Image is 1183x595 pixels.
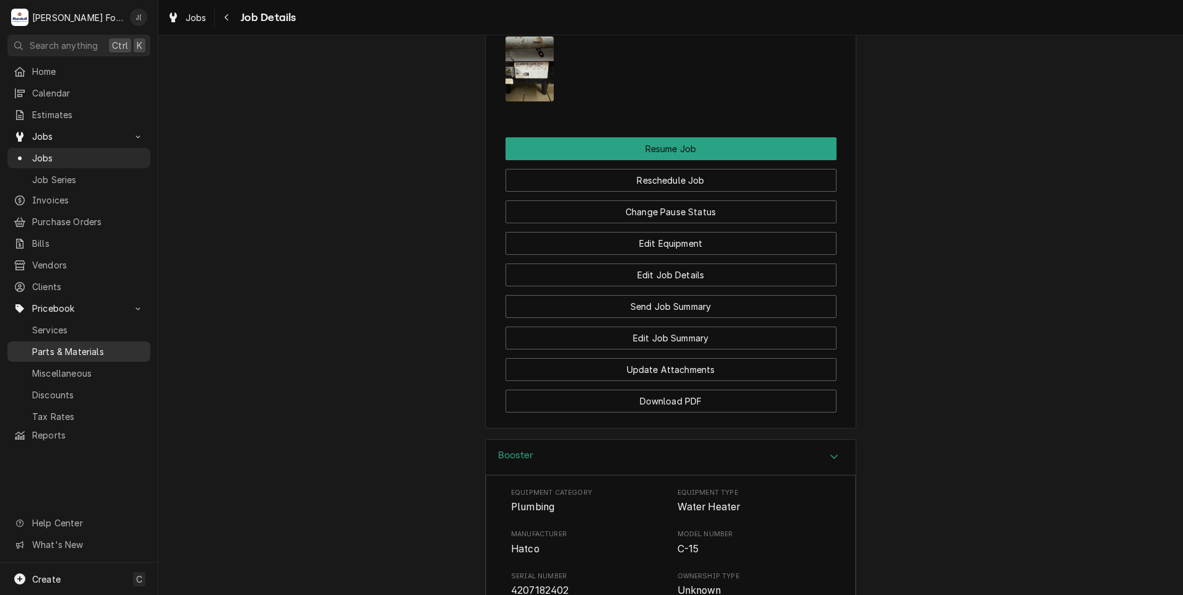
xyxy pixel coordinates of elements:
span: Equipment Type [678,488,831,498]
span: Plumbing [511,501,554,513]
a: Job Series [7,169,150,190]
span: Calendar [32,87,144,100]
button: Accordion Details Expand Trigger [486,440,856,475]
div: Accordion Header [486,440,856,475]
span: Discounts [32,388,144,401]
div: Button Group Row [505,255,837,286]
span: Services [32,323,144,336]
a: Reports [7,425,150,445]
div: Button Group Row [505,160,837,192]
span: What's New [32,538,143,551]
span: Search anything [30,39,98,52]
span: Miscellaneous [32,367,144,380]
span: Model Number [678,542,831,557]
span: Vendors [32,259,144,272]
a: Jobs [162,7,212,28]
span: Equipment Category [511,488,665,498]
a: Home [7,61,150,82]
div: Button Group Row [505,137,837,160]
div: M [11,9,28,26]
span: Parts & Materials [32,345,144,358]
span: Manufacturer [511,529,665,539]
a: Go to Jobs [7,126,150,147]
img: wgTk2lwfRqqJYUFyLBK8 [505,36,554,101]
span: C [136,573,142,586]
span: Job Details [237,9,296,26]
span: C-15 [678,543,699,555]
a: Go to Pricebook [7,298,150,319]
span: Reports [32,429,144,442]
h3: Booster [498,450,533,461]
span: Manufacturer [511,542,665,557]
span: Tax Rates [32,410,144,423]
div: Equipment Type [678,488,831,515]
a: Jobs [7,148,150,168]
a: Bills [7,233,150,254]
span: Hatco [511,543,540,555]
span: Estimates [32,108,144,121]
span: Ownership Type [678,571,831,581]
a: Invoices [7,190,150,210]
span: Invoices [32,194,144,207]
a: Go to What's New [7,534,150,555]
div: Manufacturer [511,529,665,556]
span: K [137,39,142,52]
div: Button Group Row [505,286,837,318]
div: Equipment Category [511,488,665,515]
button: Search anythingCtrlK [7,35,150,56]
button: Change Pause Status [505,200,837,223]
div: Button Group Row [505,192,837,223]
a: Calendar [7,83,150,103]
a: Vendors [7,255,150,275]
span: Ctrl [112,39,128,52]
span: Serial Number [511,571,665,581]
div: J( [130,9,147,26]
a: Go to Help Center [7,513,150,533]
span: Attachments [505,27,837,112]
span: Help Center [32,516,143,529]
a: Estimates [7,105,150,125]
div: Attachments [505,15,837,111]
span: Bills [32,237,144,250]
span: Jobs [186,11,207,24]
div: Button Group Row [505,223,837,255]
div: Button Group [505,137,837,413]
button: Edit Equipment [505,232,837,255]
div: Button Group Row [505,381,837,413]
div: Button Group Row [505,318,837,349]
button: Edit Job Summary [505,327,837,349]
div: Jeff Debigare (109)'s Avatar [130,9,147,26]
button: Edit Job Details [505,263,837,286]
a: Tax Rates [7,406,150,427]
span: Equipment Type [678,500,831,515]
div: Model Number [678,529,831,556]
button: Update Attachments [505,358,837,381]
button: Navigate back [217,7,237,27]
button: Send Job Summary [505,295,837,318]
a: Services [7,320,150,340]
a: Discounts [7,385,150,405]
span: Job Series [32,173,144,186]
a: Purchase Orders [7,212,150,232]
span: Water Heater [678,501,741,513]
div: [PERSON_NAME] Food Equipment Service [32,11,123,24]
div: Button Group Row [505,349,837,381]
span: Equipment Category [511,500,665,515]
span: Create [32,574,61,584]
span: Jobs [32,152,144,165]
span: Pricebook [32,302,126,315]
span: Purchase Orders [32,215,144,228]
button: Download PDF [505,390,837,413]
button: Resume Job [505,137,837,160]
div: Marshall Food Equipment Service's Avatar [11,9,28,26]
a: Miscellaneous [7,363,150,383]
span: Model Number [678,529,831,539]
a: Clients [7,276,150,297]
span: Jobs [32,130,126,143]
span: Clients [32,280,144,293]
button: Reschedule Job [505,169,837,192]
a: Parts & Materials [7,341,150,362]
span: Home [32,65,144,78]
